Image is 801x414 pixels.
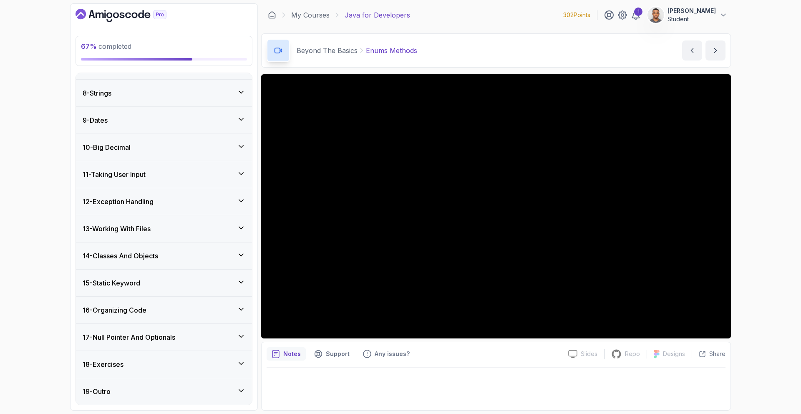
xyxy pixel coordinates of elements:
[634,8,642,16] div: 1
[76,107,252,134] button: 9-Dates
[326,350,350,358] p: Support
[76,324,252,351] button: 17-Null Pointer And Optionals
[76,378,252,405] button: 19-Outro
[76,297,252,323] button: 16-Organizing Code
[76,242,252,269] button: 14-Classes And Objects
[261,74,731,338] iframe: 9 - Enums Methods
[83,88,111,98] h3: 8 - Strings
[76,351,252,378] button: 18-Exercises
[366,45,417,56] p: Enums Methods
[268,11,276,19] a: Dashboard
[83,142,131,152] h3: 10 - Big Decimal
[663,350,685,358] p: Designs
[667,7,716,15] p: [PERSON_NAME]
[76,9,186,22] a: Dashboard
[631,10,641,20] a: 1
[625,350,640,358] p: Repo
[83,224,151,234] h3: 13 - Working With Files
[83,332,175,342] h3: 17 - Null Pointer And Optionals
[83,359,123,369] h3: 18 - Exercises
[81,42,97,50] span: 67 %
[76,80,252,106] button: 8-Strings
[83,278,140,288] h3: 15 - Static Keyword
[83,169,146,179] h3: 11 - Taking User Input
[682,40,702,61] button: previous content
[83,305,146,315] h3: 16 - Organizing Code
[705,40,725,61] button: next content
[647,7,728,23] button: user profile image[PERSON_NAME]Student
[291,10,330,20] a: My Courses
[76,215,252,242] button: 13-Working With Files
[692,350,725,358] button: Share
[76,188,252,215] button: 12-Exception Handling
[667,15,716,23] p: Student
[81,42,131,50] span: completed
[297,45,358,56] p: Beyond The Basics
[709,350,725,358] p: Share
[83,197,154,207] h3: 12 - Exception Handling
[563,11,590,19] p: 302 Points
[358,347,415,361] button: Feedback button
[648,7,664,23] img: user profile image
[581,350,597,358] p: Slides
[76,134,252,161] button: 10-Big Decimal
[345,10,410,20] p: Java for Developers
[283,350,301,358] p: Notes
[76,270,252,296] button: 15-Static Keyword
[76,161,252,188] button: 11-Taking User Input
[83,115,108,125] h3: 9 - Dates
[309,347,355,361] button: Support button
[83,251,158,261] h3: 14 - Classes And Objects
[83,386,111,396] h3: 19 - Outro
[375,350,410,358] p: Any issues?
[267,347,306,361] button: notes button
